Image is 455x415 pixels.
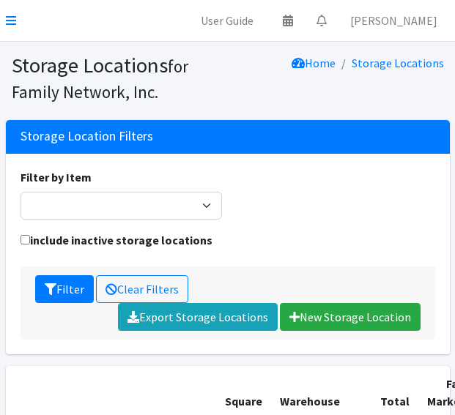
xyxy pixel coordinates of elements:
[21,129,153,144] h3: Storage Location Filters
[189,6,265,35] a: User Guide
[96,275,188,303] a: Clear Filters
[12,53,223,103] h1: Storage Locations
[280,303,421,331] a: New Storage Location
[118,303,278,331] a: Export Storage Locations
[21,235,30,244] input: include inactive storage locations
[339,6,449,35] a: [PERSON_NAME]
[352,56,444,70] a: Storage Locations
[21,231,212,249] label: include inactive storage locations
[12,56,188,102] small: for Family Network, Inc.
[292,56,336,70] a: Home
[21,168,92,186] label: Filter by Item
[35,275,94,303] button: Filter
